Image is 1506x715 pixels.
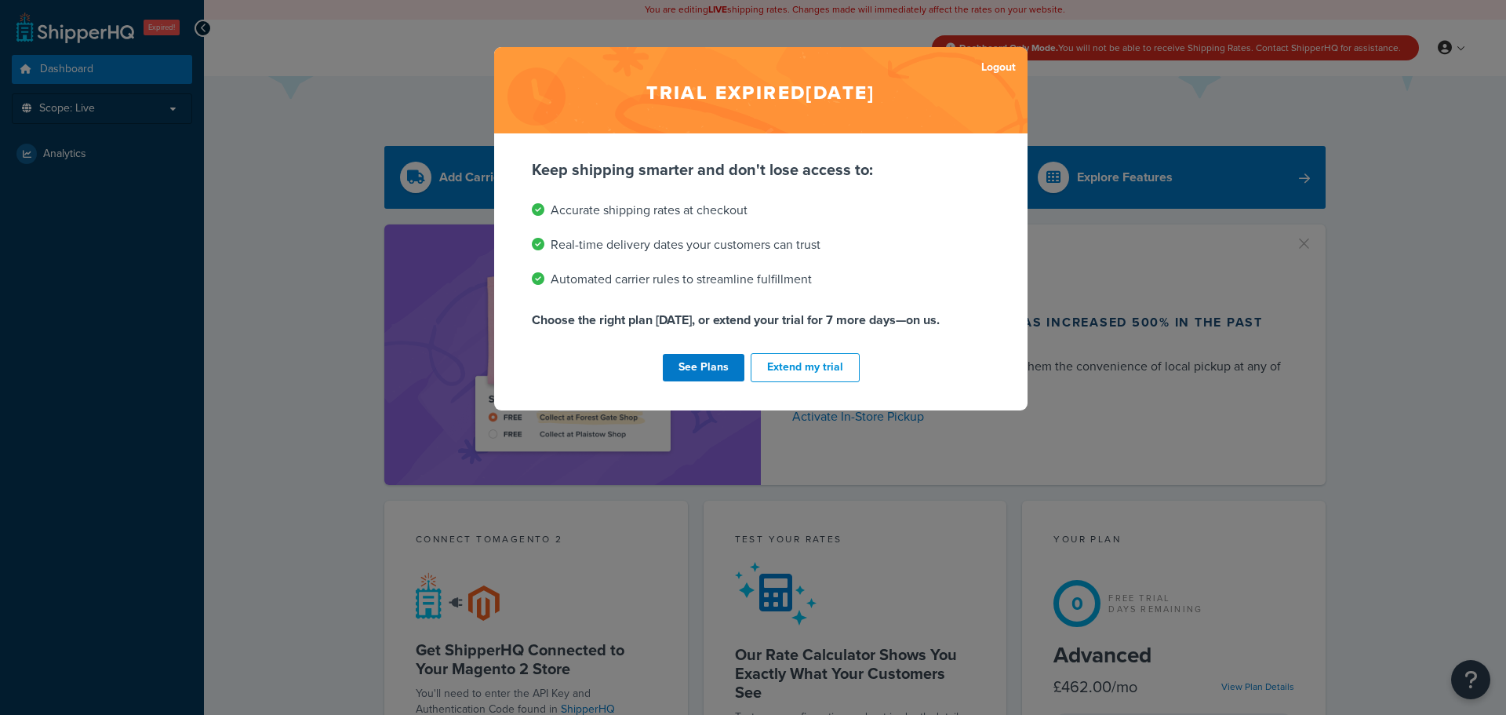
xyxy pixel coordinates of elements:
[981,57,1016,78] a: Logout
[532,159,990,181] p: Keep shipping smarter and don't lose access to:
[532,268,990,290] li: Automated carrier rules to streamline fulfillment
[532,234,990,256] li: Real-time delivery dates your customers can trust
[532,199,990,221] li: Accurate shipping rates at checkout
[663,354,744,381] a: See Plans
[494,47,1028,133] h2: Trial expired [DATE]
[532,309,990,331] p: Choose the right plan [DATE], or extend your trial for 7 more days—on us.
[751,353,860,382] button: Extend my trial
